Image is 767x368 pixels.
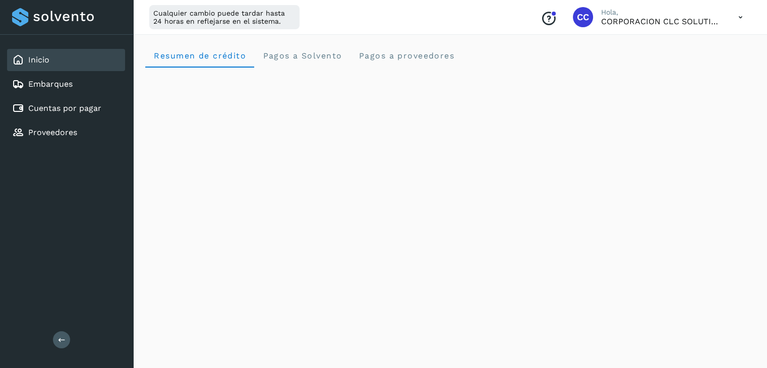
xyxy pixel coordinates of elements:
[601,8,722,17] p: Hola,
[7,121,125,144] div: Proveedores
[7,97,125,119] div: Cuentas por pagar
[28,55,49,65] a: Inicio
[149,5,300,29] div: Cualquier cambio puede tardar hasta 24 horas en reflejarse en el sistema.
[153,51,246,60] span: Resumen de crédito
[262,51,342,60] span: Pagos a Solvento
[601,17,722,26] p: CORPORACION CLC SOLUTIONS
[28,128,77,137] a: Proveedores
[28,103,101,113] a: Cuentas por pagar
[358,51,454,60] span: Pagos a proveedores
[7,73,125,95] div: Embarques
[28,79,73,89] a: Embarques
[7,49,125,71] div: Inicio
